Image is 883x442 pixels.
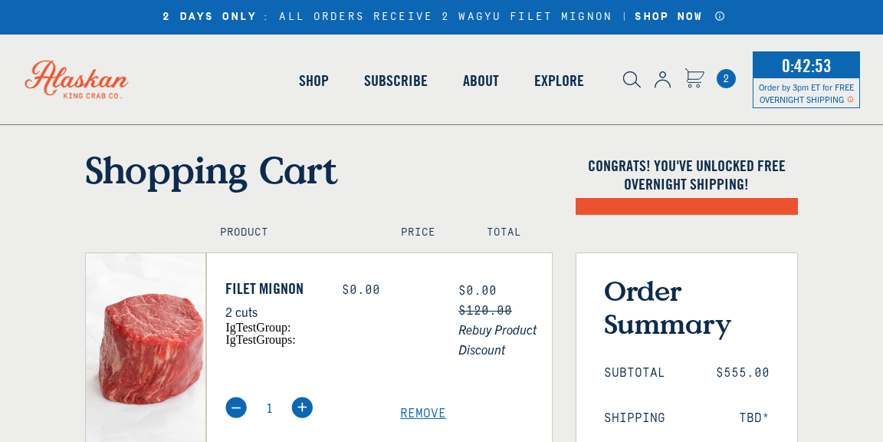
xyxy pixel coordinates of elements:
span: Subtotal [604,366,665,381]
s: $120.00 [458,304,512,318]
img: minus [225,397,247,418]
a: Cart [717,69,736,88]
span: Shipping Notice Icon [847,94,854,104]
h4: Product [220,226,368,239]
span: igTestGroups: [225,333,295,346]
div: : ALL ORDERS RECEIVE 2 WAGYU FILET MIGNON | [157,11,725,24]
a: Shop [281,37,346,124]
span: 0:42:53 [778,50,835,81]
img: plus [291,397,313,418]
span: igTestGroup: [225,321,291,334]
a: Announcement Bar Modal [714,11,726,21]
img: search [623,71,641,88]
strong: SHOP NOW [635,11,703,23]
h3: Order Summary [604,274,770,340]
a: About [445,37,517,124]
span: Order by 3pm ET for FREE OVERNIGHT SHIPPING [759,81,854,104]
h1: Shopping Cart [85,147,553,192]
a: Explore [517,37,602,124]
a: SHOP NOW [629,11,708,24]
img: Alaskan King Crab Co. logo [8,43,146,115]
a: Subscribe [346,37,445,124]
strong: 2 DAYS ONLY [162,11,257,24]
h4: Total [487,226,539,239]
span: Shipping [604,411,665,426]
span: 2 [717,69,736,88]
a: Remove [400,407,552,421]
div: $0.00 [342,283,435,298]
a: Cart [684,68,704,91]
a: Filet Mignon [225,279,319,298]
h4: Congrats! You've unlocked FREE OVERNIGHT SHIPPING! [576,157,798,193]
span: Rebuy Product Discount [458,319,552,359]
span: $555.00 [716,366,770,381]
img: account [655,71,671,88]
p: 2 cuts [225,302,319,322]
span: $0.00 [458,284,497,298]
h4: Price [401,226,453,239]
